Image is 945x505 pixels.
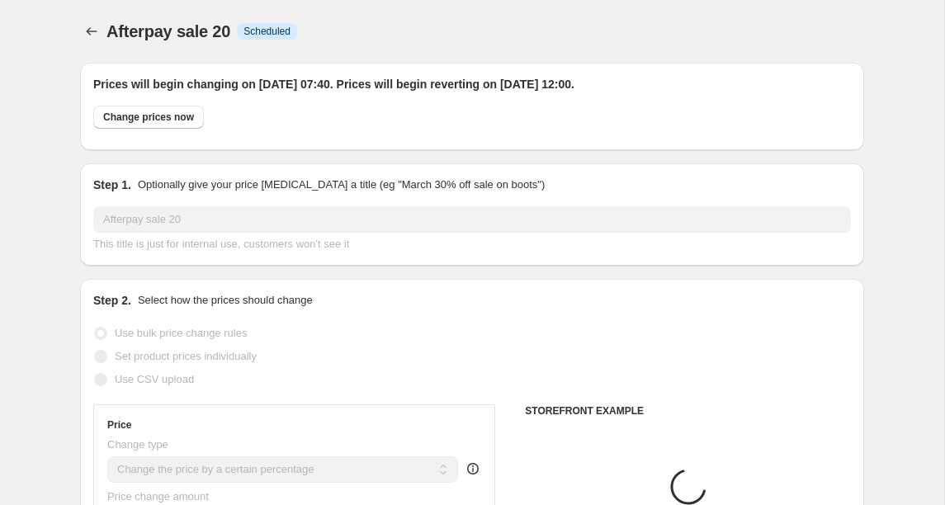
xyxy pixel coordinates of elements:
span: Set product prices individually [115,350,257,362]
span: Use bulk price change rules [115,327,247,339]
span: This title is just for internal use, customers won't see it [93,238,349,250]
div: help [465,460,481,477]
span: Scheduled [243,25,291,38]
span: Price change amount [107,490,209,503]
h6: STOREFRONT EXAMPLE [525,404,851,418]
h2: Step 2. [93,292,131,309]
button: Change prices now [93,106,204,129]
p: Optionally give your price [MEDICAL_DATA] a title (eg "March 30% off sale on boots") [138,177,545,193]
p: Select how the prices should change [138,292,313,309]
span: Use CSV upload [115,373,194,385]
input: 30% off holiday sale [93,206,851,233]
h2: Prices will begin changing on [DATE] 07:40. Prices will begin reverting on [DATE] 12:00. [93,76,851,92]
h3: Price [107,418,131,432]
button: Price change jobs [80,20,103,43]
h2: Step 1. [93,177,131,193]
span: Afterpay sale 20 [106,22,230,40]
span: Change type [107,438,168,451]
span: Change prices now [103,111,194,124]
